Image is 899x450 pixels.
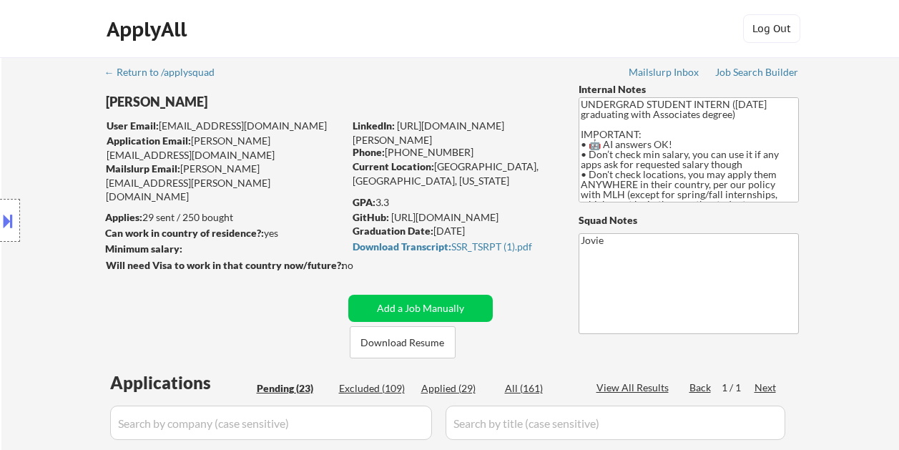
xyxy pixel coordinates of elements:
[353,145,555,160] div: [PHONE_NUMBER]
[596,381,673,395] div: View All Results
[391,211,498,223] a: [URL][DOMAIN_NAME]
[350,326,456,358] button: Download Resume
[353,196,375,208] strong: GPA:
[722,381,755,395] div: 1 / 1
[348,295,493,322] button: Add a Job Manually
[353,242,551,252] div: SSR_TSRPT (1).pdf
[715,67,799,77] div: Job Search Builder
[342,258,383,273] div: no
[353,224,555,238] div: [DATE]
[353,119,395,132] strong: LinkedIn:
[421,381,493,396] div: Applied (29)
[257,381,328,396] div: Pending (23)
[446,406,785,440] input: Search by title (case sensitive)
[353,241,551,255] a: Download Transcript:SSR_TSRPT (1).pdf
[110,406,432,440] input: Search by company (case sensitive)
[715,67,799,81] a: Job Search Builder
[339,381,411,396] div: Excluded (109)
[629,67,700,81] a: Mailslurp Inbox
[104,67,228,81] a: ← Return to /applysquad
[110,374,252,391] div: Applications
[579,82,799,97] div: Internal Notes
[629,67,700,77] div: Mailslurp Inbox
[353,195,557,210] div: 3.3
[755,381,777,395] div: Next
[104,67,228,77] div: ← Return to /applysquad
[743,14,800,43] button: Log Out
[353,225,433,237] strong: Graduation Date:
[353,160,434,172] strong: Current Location:
[353,160,555,187] div: [GEOGRAPHIC_DATA], [GEOGRAPHIC_DATA], [US_STATE]
[353,119,504,146] a: [URL][DOMAIN_NAME][PERSON_NAME]
[579,213,799,228] div: Squad Notes
[505,381,576,396] div: All (161)
[353,211,389,223] strong: GitHub:
[353,240,451,253] strong: Download Transcript:
[353,146,385,158] strong: Phone:
[689,381,712,395] div: Back
[107,17,191,41] div: ApplyAll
